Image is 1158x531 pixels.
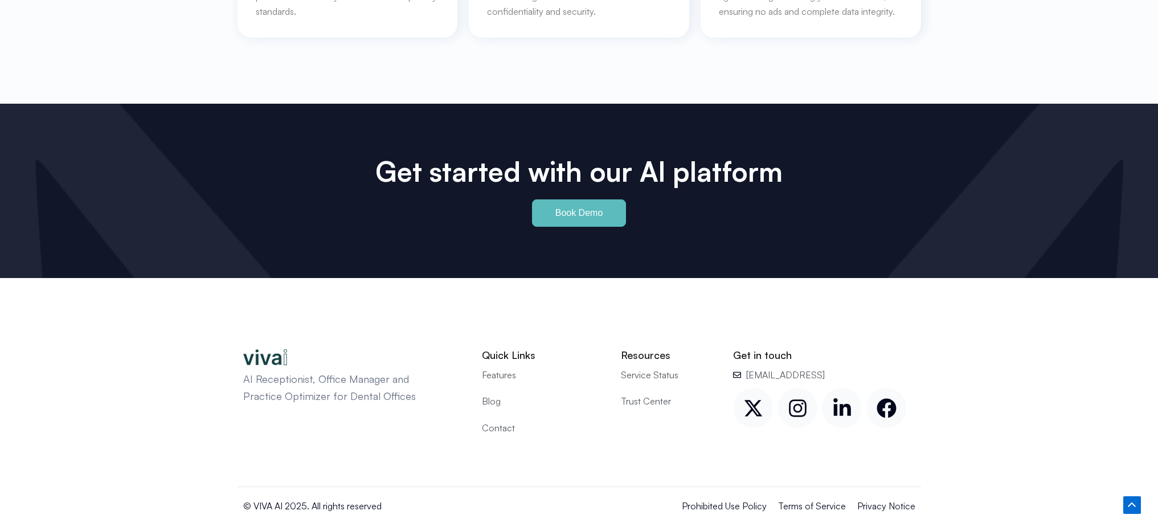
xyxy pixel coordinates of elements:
[621,367,716,382] a: Service Status
[555,209,603,218] span: Book Demo
[682,499,767,513] a: Prohibited Use Policy
[532,199,627,227] a: Book Demo
[346,155,813,188] h2: Get started with our Al platform
[778,499,846,513] a: Terms of Service
[482,367,516,382] span: Features
[482,394,604,409] a: Blog
[621,367,678,382] span: Service Status
[733,367,915,382] a: [EMAIL_ADDRESS]
[243,499,538,513] p: © VIVA AI 2025. All rights reserved
[482,367,604,382] a: Features
[743,367,825,382] span: [EMAIL_ADDRESS]
[482,420,515,435] span: Contact
[621,349,716,362] h2: Resources
[243,371,443,405] p: AI Receptionist, Office Manager and Practice Optimizer for Dental Offices
[857,499,915,513] a: Privacy Notice
[621,394,716,409] a: Trust Center
[733,349,915,362] h2: Get in touch
[621,394,671,409] span: Trust Center
[482,420,604,435] a: Contact
[482,349,604,362] h2: Quick Links
[482,394,501,409] span: Blog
